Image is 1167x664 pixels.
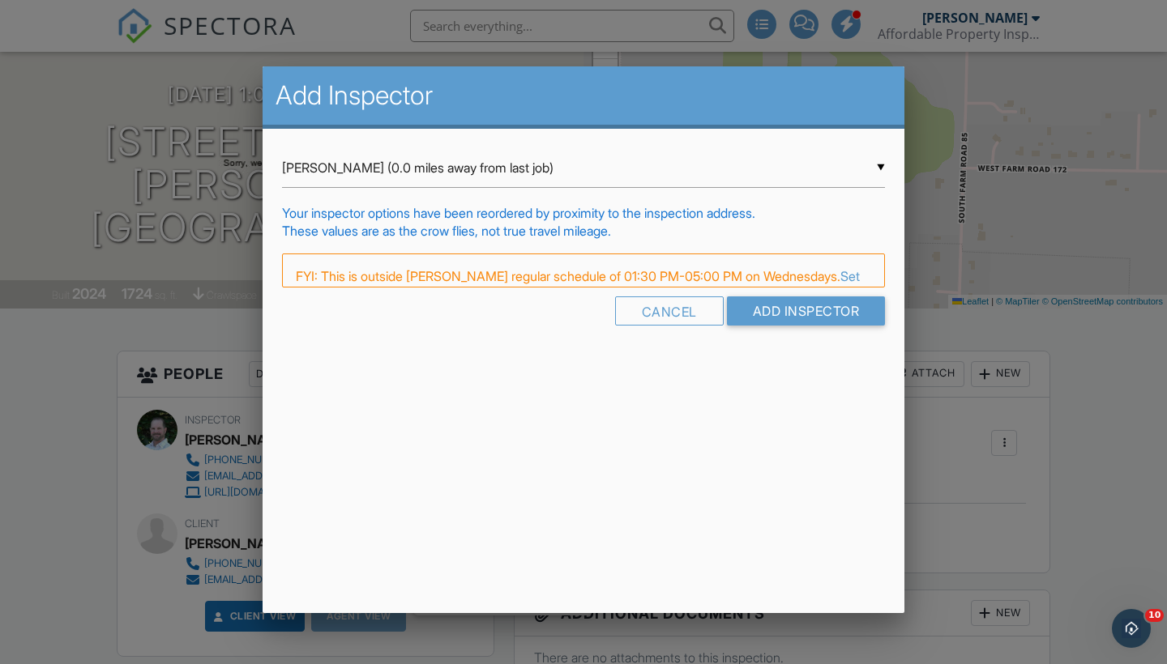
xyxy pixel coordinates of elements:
span: 10 [1145,609,1164,622]
div: These values are as the crow flies, not true travel mileage. [282,222,885,240]
div: Cancel [615,296,724,326]
div: FYI: This is outside [PERSON_NAME] regular schedule of 01:30 PM-05:00 PM on Wednesdays. [282,253,885,288]
input: Add Inspector [727,296,886,326]
div: Your inspector options have been reordered by proximity to the inspection address. [282,204,885,222]
h2: Add Inspector [276,79,891,112]
iframe: Intercom live chat [1112,609,1151,648]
